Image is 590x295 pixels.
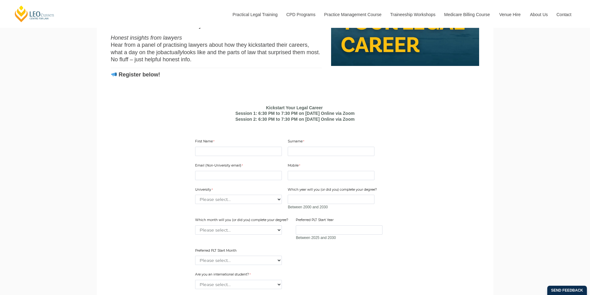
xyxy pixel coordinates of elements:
a: About Us [525,1,552,28]
label: University [195,187,214,193]
input: Email (Non-University email) [195,171,282,180]
a: Practice Management Course [320,1,386,28]
input: Which year will you (or did you) complete your degree? [288,195,374,204]
span: looks like and the parts of law that surprised them most. No fluff – just helpful honest info. [111,49,320,63]
b: Kickstart Your Legal Career [266,105,323,110]
label: Preferred PLT Start Month [195,248,238,254]
span: Between 2025 and 2030 [296,236,336,240]
span: actually [164,49,183,55]
select: Are you an international student? [195,280,282,289]
i: Honest insights from lawyers [111,35,182,41]
strong: Register below! [119,72,160,78]
a: Traineeship Workshops [386,1,439,28]
input: First Name [195,147,282,156]
b: Session 2: 6:30 PM to 7:30 PM on [DATE] Online via Zoom [235,117,355,122]
label: Surname [288,139,306,145]
span: Hear from a panel of practising lawyers about how they kickstarted their careers, what a day on t... [111,42,309,55]
label: Which month will you (or did you) complete your degree? [195,218,290,224]
a: CPD Programs [282,1,319,28]
span: Between 2000 and 2030 [288,205,328,209]
input: Preferred PLT Start Year [296,225,382,235]
select: University [195,195,282,204]
label: First Name [195,139,216,145]
label: Email (Non-University email) [195,163,244,169]
a: Medicare Billing Course [439,1,495,28]
a: Practical Legal Training [228,1,282,28]
select: Preferred PLT Start Month [195,256,282,265]
label: Are you an international student? [195,272,257,278]
a: [PERSON_NAME] Centre for Law [14,5,55,23]
input: Surname [288,147,374,156]
a: Contact [552,1,576,28]
label: Mobile [288,163,302,169]
select: Which month will you (or did you) complete your degree? [195,225,282,235]
input: Mobile [288,171,374,180]
img: 📣 [111,72,117,77]
b: Session 1: 6:30 PM to 7:30 PM on [DATE] Online via Zoom [235,111,355,116]
a: Venue Hire [495,1,525,28]
label: Preferred PLT Start Year [296,218,335,224]
label: Which year will you (or did you) complete your degree? [288,187,378,193]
